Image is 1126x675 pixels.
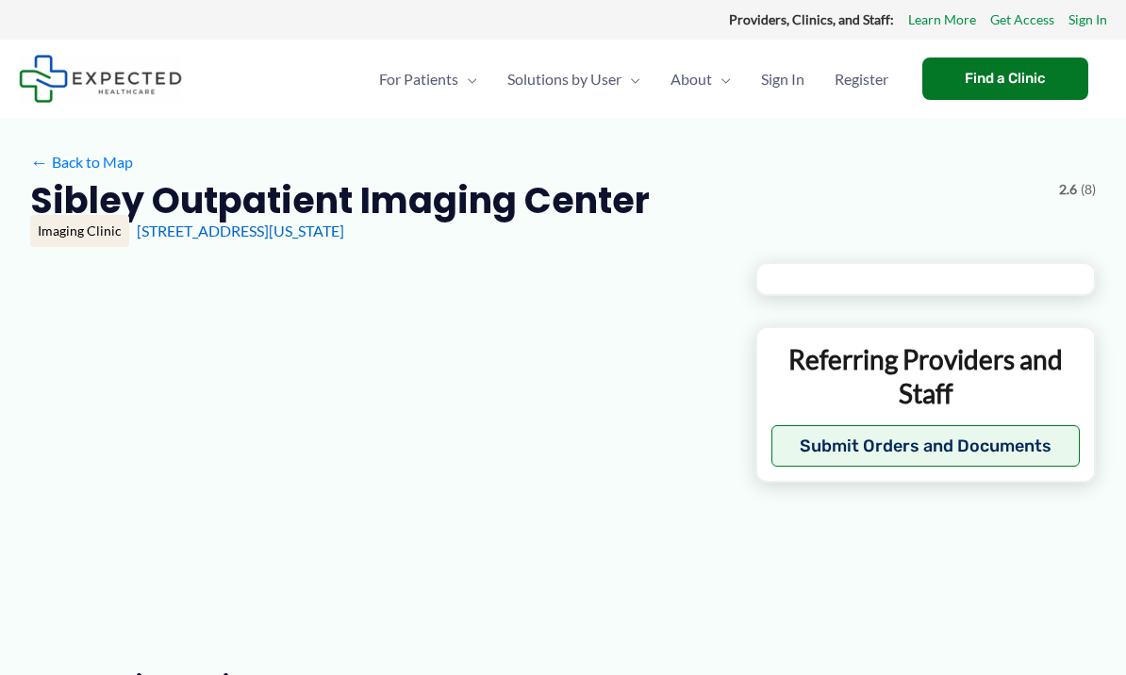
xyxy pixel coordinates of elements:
span: 2.6 [1059,177,1077,202]
span: Solutions by User [507,46,621,112]
span: Sign In [761,46,804,112]
div: Imaging Clinic [30,215,129,247]
a: ←Back to Map [30,148,133,176]
button: Submit Orders and Documents [771,425,1080,467]
a: Find a Clinic [922,58,1088,100]
a: Get Access [990,8,1054,32]
a: For PatientsMenu Toggle [364,46,492,112]
a: Solutions by UserMenu Toggle [492,46,655,112]
span: ← [30,153,48,171]
img: Expected Healthcare Logo - side, dark font, small [19,55,182,103]
a: Sign In [1068,8,1107,32]
span: Register [835,46,888,112]
span: Menu Toggle [458,46,477,112]
span: About [671,46,712,112]
a: Register [820,46,903,112]
a: [STREET_ADDRESS][US_STATE] [137,222,344,239]
nav: Primary Site Navigation [364,46,903,112]
span: Menu Toggle [712,46,731,112]
span: For Patients [379,46,458,112]
h2: Sibley Outpatient Imaging Center [30,177,650,223]
a: Learn More [908,8,976,32]
span: (8) [1081,177,1096,202]
a: Sign In [746,46,820,112]
strong: Providers, Clinics, and Staff: [729,11,894,27]
a: AboutMenu Toggle [655,46,746,112]
span: Menu Toggle [621,46,640,112]
p: Referring Providers and Staff [771,342,1080,411]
